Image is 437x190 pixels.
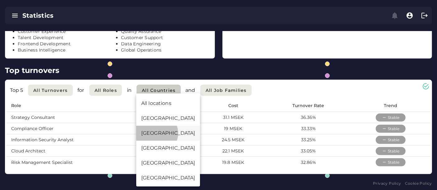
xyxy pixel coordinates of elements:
[141,159,195,167] div: [GEOGRAPHIC_DATA]
[141,144,195,152] div: [GEOGRAPHIC_DATA]
[141,115,195,122] div: [GEOGRAPHIC_DATA]
[6,134,152,146] td: Information Security Analyst
[22,11,205,20] div: Statistics
[382,148,399,154] div: Stable
[94,88,117,93] span: All roles
[6,123,152,134] td: Compliance Officer
[382,126,399,132] div: Stable
[382,160,399,165] div: Stable
[18,41,106,47] li: Frontend Development
[121,41,209,47] li: Data Engineering
[200,85,252,96] button: All Job Families
[18,35,106,41] li: Talent Development
[10,85,427,96] div: for in and
[89,85,122,96] button: All roles
[266,100,351,112] th: Turnover Rate
[373,180,401,187] a: Privacy Policy
[141,129,195,137] div: [GEOGRAPHIC_DATA]
[266,123,351,134] td: 33.33%
[6,157,152,168] td: Risk Management Specialist
[5,65,432,76] h2: Top turnovers
[10,87,23,94] p: Top 5
[28,85,73,96] button: All Turnovers
[200,123,266,134] td: 19 MSEK
[200,134,266,146] td: 24.5 MSEK
[6,146,152,157] td: Cloud Architect
[6,100,152,112] th: Role
[205,88,247,93] span: All Job Families
[405,180,432,187] a: Cookie Policy
[18,29,106,35] li: Customer Experience
[266,146,351,157] td: 33.05%
[266,157,351,168] td: 32.86%
[266,112,351,123] td: 36.36%
[141,174,195,182] div: [GEOGRAPHIC_DATA]
[382,137,399,143] div: Stable
[121,35,209,41] li: Customer Support
[121,47,209,53] li: Global Operations
[18,47,106,53] li: Business Intelligence
[351,100,431,112] th: Trend
[6,112,152,123] td: Strategy Consultant
[200,100,266,112] th: Cost
[266,134,351,146] td: 33.25%
[200,157,266,168] td: 19.8 MSEK
[121,29,209,35] li: Quality Assurance
[200,112,266,123] td: 31.1 MSEK
[137,85,181,96] button: All countries
[200,146,266,157] td: 22.1 MSEK
[142,88,176,93] span: All countries
[141,100,195,107] div: All locations
[33,88,68,93] span: All Turnovers
[382,115,399,120] div: Stable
